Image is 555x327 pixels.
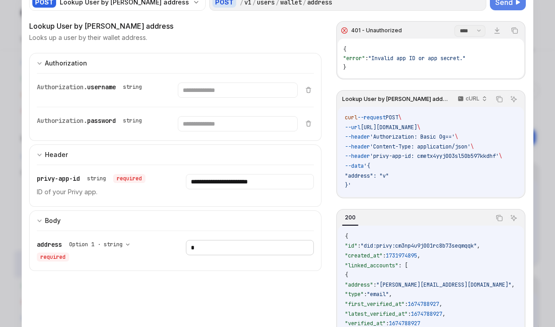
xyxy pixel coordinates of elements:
[389,320,420,327] span: 1674788927
[45,215,61,226] div: Body
[383,252,386,259] span: :
[29,210,322,231] button: expand input section
[499,153,502,160] span: \
[370,153,499,160] span: 'privy-app-id: cmetx4yyj003sl50b597kkdhf'
[345,252,383,259] span: "created_at"
[37,83,145,92] div: Authorization.username
[113,174,145,183] div: required
[345,124,361,131] span: --url
[365,55,368,62] span: :
[37,83,87,91] span: Authorization.
[345,182,351,189] span: }'
[345,162,364,170] span: --data
[29,144,322,165] button: expand input section
[455,133,458,140] span: \
[29,33,147,42] p: Looks up a user by their wallet address.
[493,93,505,105] button: Copy the contents from the code block
[453,92,491,107] button: cURL
[342,212,358,223] div: 200
[87,175,106,182] div: string
[345,281,373,288] span: "address"
[364,162,370,170] span: '{
[37,117,87,125] span: Authorization.
[508,212,520,224] button: Ask AI
[471,143,474,150] span: \
[87,117,116,125] span: password
[37,174,145,183] div: privy-app-id
[345,310,408,318] span: "latest_verified_at"
[357,242,361,249] span: :
[386,252,417,259] span: 1731974895
[345,153,370,160] span: --header
[343,46,346,53] span: {
[345,233,348,240] span: {
[345,262,398,269] span: "linked_accounts"
[370,143,471,150] span: 'Content-Type: application/json'
[508,93,520,105] button: Ask AI
[408,301,439,308] span: 1674788927
[87,83,116,91] span: username
[37,187,164,197] p: ID of your Privy app.
[342,96,449,103] span: Lookup User by [PERSON_NAME] address
[368,55,466,62] span: "Invalid app ID or app secret."
[29,53,322,73] button: expand input section
[345,172,389,179] span: "address": "v"
[398,114,401,121] span: \
[29,21,322,31] div: Lookup User by [PERSON_NAME] address
[345,242,357,249] span: "id"
[386,320,389,327] span: :
[45,149,68,160] div: Header
[373,281,376,288] span: :
[345,271,348,279] span: {
[345,143,370,150] span: --header
[345,114,357,121] span: curl
[376,281,511,288] span: "[PERSON_NAME][EMAIL_ADDRESS][DOMAIN_NAME]"
[345,133,370,140] span: --header
[417,124,420,131] span: \
[37,253,69,262] div: required
[411,310,442,318] span: 1674788927
[345,291,364,298] span: "type"
[389,291,392,298] span: ,
[37,240,62,249] span: address
[123,83,142,91] div: string
[361,124,417,131] span: [URL][DOMAIN_NAME]
[45,58,87,69] div: Authorization
[343,64,346,71] span: }
[417,252,420,259] span: ,
[351,27,402,34] div: 401 - Unauthorized
[439,301,442,308] span: ,
[370,133,455,140] span: 'Authorization: Basic Og=='
[405,301,408,308] span: :
[343,55,365,62] span: "error"
[37,116,145,125] div: Authorization.password
[345,301,405,308] span: "first_verified_at"
[357,114,386,121] span: --request
[408,310,411,318] span: :
[386,114,398,121] span: POST
[466,95,480,102] p: cURL
[123,117,142,124] div: string
[364,291,367,298] span: :
[511,281,515,288] span: ,
[345,320,386,327] span: "verified_at"
[509,25,520,36] button: Copy the contents from the code block
[493,212,505,224] button: Copy the contents from the code block
[398,262,408,269] span: : [
[442,310,445,318] span: ,
[361,242,477,249] span: "did:privy:cm3np4u9j001rc8b73seqmqqk"
[367,291,389,298] span: "email"
[477,242,480,249] span: ,
[37,174,80,183] span: privy-app-id
[37,240,164,262] div: address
